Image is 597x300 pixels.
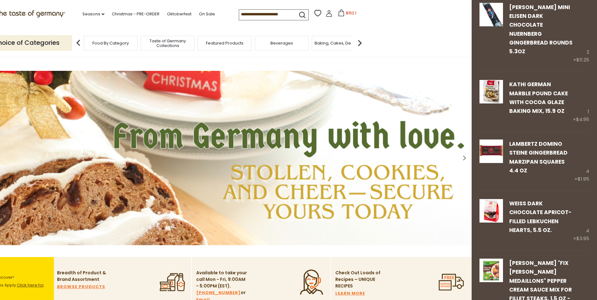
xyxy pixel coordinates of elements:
a: Featured Products [206,41,244,45]
a: Christmas - PRE-ORDER [112,11,160,18]
a: Food By Category [92,41,129,45]
div: 1 × [573,80,589,124]
a: Lambertz Domino Steine Gingerbread Marzipan Squares 4.4 oz [479,139,503,183]
a: Lambertz Domino Steine Gingerbread Marzipan Squares 4.4 oz [509,140,568,174]
a: BROWSE PRODUCTS [57,283,105,290]
span: $3.95 [576,235,589,242]
div: 4 × [574,139,589,183]
a: LEARN MORE [335,290,365,297]
div: 4 × [573,199,589,243]
p: Check Out Loads of Recipes – UNIQUE RECIPES [335,270,381,289]
a: Baking, Cakes, Desserts [315,41,363,45]
span: $1.95 [578,176,589,182]
img: Knorr Pfeffer-Rahm Medillons [479,259,503,282]
img: Lambertz Domino Steine Gingerbread Marzipan Squares 4.4 oz [479,139,503,163]
a: Taste of Germany Collections [143,39,193,48]
a: Beverages [270,41,293,45]
a: Kathi German Marble Pound Cake with Cocoa Glaze Baking Mix, 15.9 oz [479,80,503,124]
span: $152.1 [346,10,356,16]
img: Wicklein Mini Elisen Dark Chocolate Nuernberg Gingerbread Rounds 5.3oz [479,3,503,26]
div: 2 × [573,3,589,64]
img: Kathi German Marble Pound Cake with Cocoa Glaze Baking Mix, 15.9 oz [479,80,503,103]
img: previous arrow [72,37,85,49]
span: $4.95 [576,116,589,123]
img: next arrow [353,37,366,49]
a: Weiss Dark Chocolate Apricot-Filled Lebkuchen Hearts, 5.5 oz. [509,200,572,234]
a: Weiss Apricot Filled Lebkuchen Herzen in Dark Chocolate [479,199,503,243]
a: Wicklein Mini Elisen Dark Chocolate Nuernberg Gingerbread Rounds 5.3oz [479,3,503,64]
a: Seasons [82,11,104,18]
button: $152.1 [334,9,360,19]
a: On Sale [199,11,215,18]
a: [PERSON_NAME] Mini Elisen Dark Chocolate Nuernberg Gingerbread Rounds 5.3oz [509,3,573,55]
a: Kathi German Marble Pound Cake with Cocoa Glaze Baking Mix, 15.9 oz [509,81,568,115]
a: Oktoberfest [167,11,191,18]
span: $11.25 [576,56,589,63]
img: Weiss Apricot Filled Lebkuchen Herzen in Dark Chocolate [479,199,503,223]
a: [PHONE_NUMBER] [196,289,241,296]
p: Breadth of Product & Brand Assortment [57,270,109,283]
